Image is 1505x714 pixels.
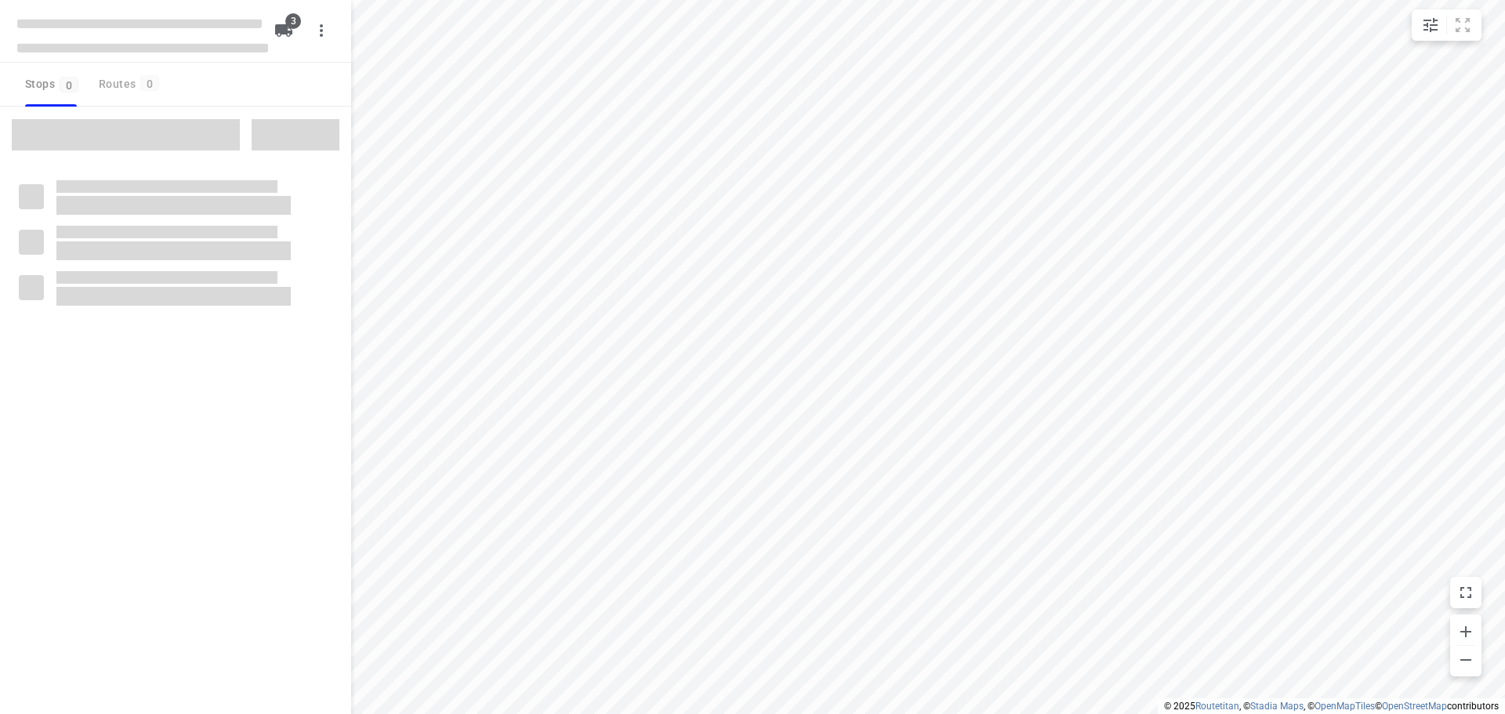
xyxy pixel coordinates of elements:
[1195,701,1239,712] a: Routetitan
[1250,701,1304,712] a: Stadia Maps
[1412,9,1481,41] div: small contained button group
[1315,701,1375,712] a: OpenMapTiles
[1415,9,1446,41] button: Map settings
[1164,701,1499,712] li: © 2025 , © , © © contributors
[1382,701,1447,712] a: OpenStreetMap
